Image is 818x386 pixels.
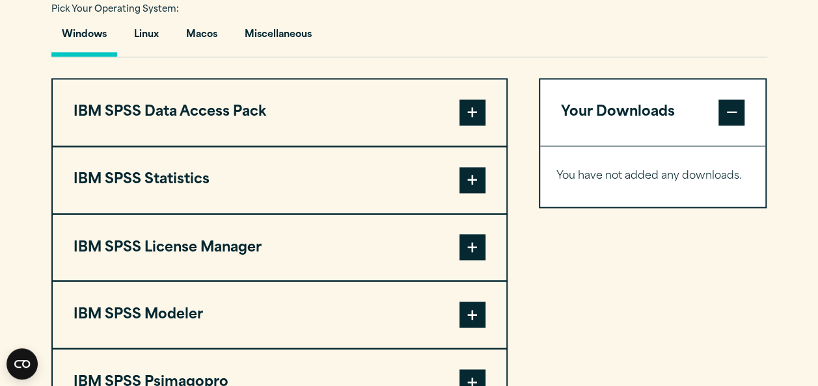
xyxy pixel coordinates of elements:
div: Your Downloads [540,146,766,207]
button: IBM SPSS Modeler [53,281,506,348]
button: Open CMP widget [7,348,38,380]
button: Miscellaneous [234,19,322,57]
button: Macos [176,19,228,57]
button: IBM SPSS Data Access Pack [53,79,506,146]
button: Windows [51,19,117,57]
p: You have not added any downloads. [556,167,750,186]
span: Pick Your Operating System: [51,5,179,14]
button: IBM SPSS License Manager [53,214,506,281]
button: IBM SPSS Statistics [53,147,506,213]
button: Your Downloads [540,79,766,146]
button: Linux [124,19,169,57]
